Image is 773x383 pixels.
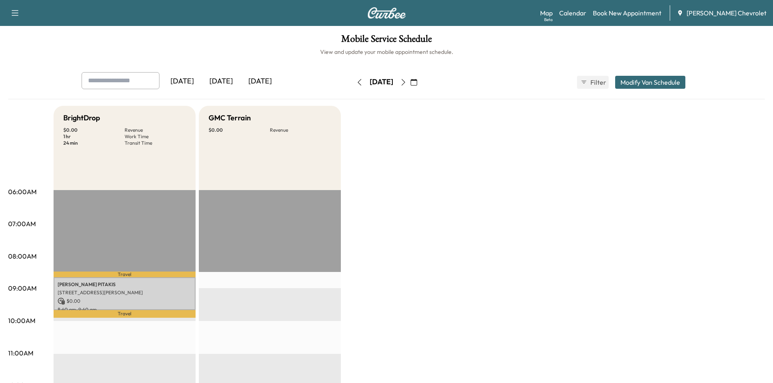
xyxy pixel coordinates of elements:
div: [DATE] [241,72,280,91]
p: Work Time [125,133,186,140]
span: Filter [590,77,605,87]
h1: Mobile Service Schedule [8,34,765,48]
p: $ 0.00 [58,297,192,305]
p: Revenue [125,127,186,133]
h5: BrightDrop [63,112,100,124]
p: 24 min [63,140,125,146]
p: 1 hr [63,133,125,140]
div: [DATE] [370,77,393,87]
p: $ 0.00 [63,127,125,133]
h5: GMC Terrain [209,112,251,124]
div: [DATE] [163,72,202,91]
p: [PERSON_NAME] PITAKIS [58,281,192,288]
div: Beta [544,17,553,23]
p: Transit Time [125,140,186,146]
p: 10:00AM [8,316,35,325]
img: Curbee Logo [367,7,406,19]
p: 11:00AM [8,348,33,358]
p: 07:00AM [8,219,36,229]
p: 06:00AM [8,187,37,197]
p: [STREET_ADDRESS][PERSON_NAME] [58,289,192,296]
button: Modify Van Schedule [615,76,685,89]
a: Book New Appointment [593,8,661,18]
div: [DATE] [202,72,241,91]
button: Filter [577,76,609,89]
a: Calendar [559,8,586,18]
h6: View and update your mobile appointment schedule. [8,48,765,56]
p: 08:00AM [8,251,37,261]
span: [PERSON_NAME] Chevrolet [687,8,767,18]
p: Revenue [270,127,331,133]
p: 8:40 am - 9:40 am [58,306,192,313]
p: $ 0.00 [209,127,270,133]
p: 09:00AM [8,283,37,293]
a: MapBeta [540,8,553,18]
p: Travel [54,310,196,318]
p: Travel [54,272,196,277]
